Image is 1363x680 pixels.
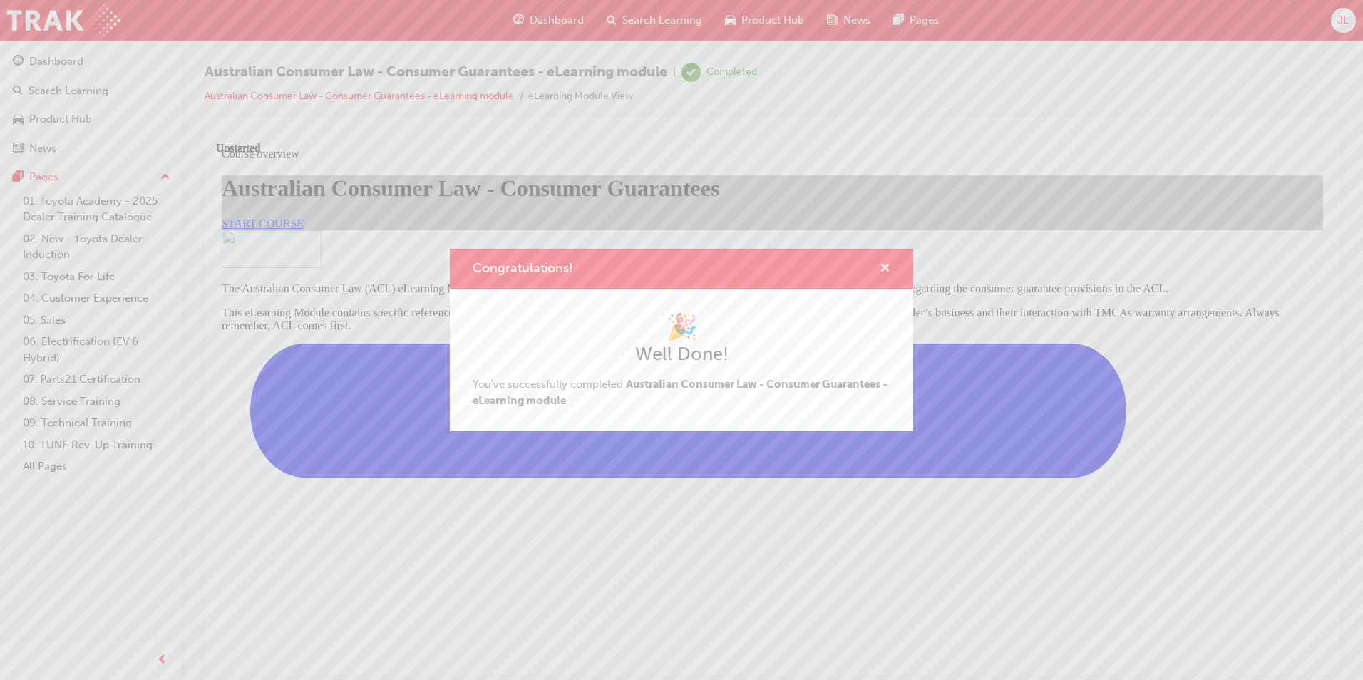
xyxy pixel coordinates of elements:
[6,165,1107,190] p: This eLearning Module contains specific references to the consumer guarantees and practical guida...
[6,140,1107,153] p: The Australian Consumer Law (ACL) eLearning Module is a key part of Toyota’s compliance program f...
[473,260,573,276] span: Congratulations!
[450,249,913,432] div: Congratulations!
[6,76,88,88] a: START COURSE
[473,311,890,343] h1: 🎉
[880,260,890,278] button: cross-icon
[473,343,890,366] h2: Well Done!
[473,378,888,407] span: Australian Consumer Law - Consumer Guarantees - eLearning module
[6,34,1107,60] h1: Australian Consumer Law - Consumer Guarantees
[880,263,890,276] span: cross-icon
[6,6,83,18] span: Course overview
[473,378,888,407] span: You've successfully completed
